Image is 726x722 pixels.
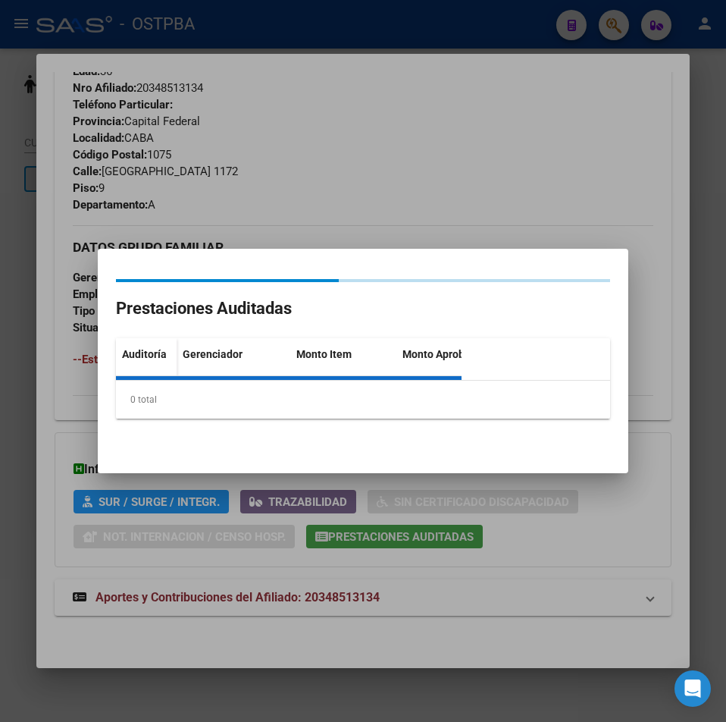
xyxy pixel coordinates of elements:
span: Monto Item [296,348,352,360]
datatable-header-cell: Auditoría [116,338,177,402]
div: 0 total [116,381,610,419]
div: Open Intercom Messenger [674,670,711,707]
span: Auditoría [122,348,167,360]
datatable-header-cell: Monto Item [290,338,396,402]
datatable-header-cell: Gerenciador [177,338,290,402]
span: Gerenciador [183,348,243,360]
h2: Prestaciones Auditadas [116,294,610,323]
span: Monto Aprobado [402,348,483,360]
datatable-header-cell: Monto Aprobado [396,338,502,402]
